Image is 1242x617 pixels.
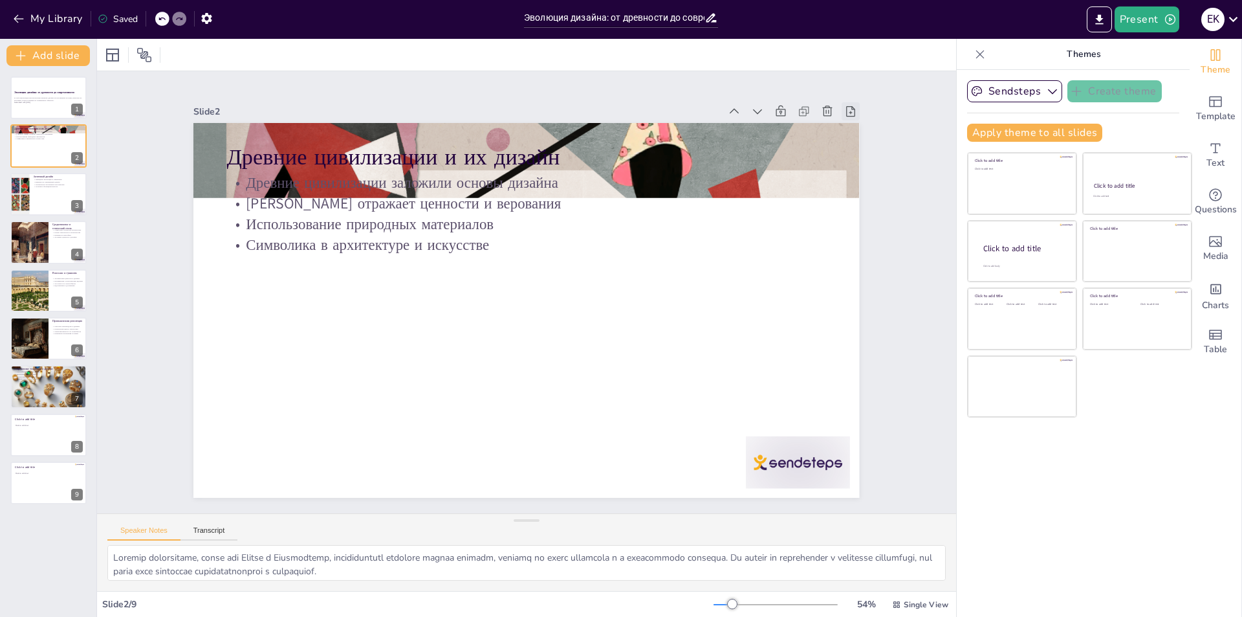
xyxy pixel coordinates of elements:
div: Click to add title [975,158,1067,163]
button: E K [1201,6,1225,32]
p: Массовое производство в дизайне [52,326,83,328]
div: 6 [71,344,83,356]
div: Click to add text [975,303,1004,306]
p: Использование природных материалов [14,135,83,137]
span: Single View [904,600,948,610]
span: Table [1204,342,1227,357]
p: Промышленная революция [52,319,83,323]
div: Slide 2 / 9 [102,598,714,611]
div: https://cdn.sendsteps.com/images/logo/sendsteps_logo_white.pnghttps://cdn.sendsteps.com/images/lo... [10,173,87,216]
p: Использование природных материалов [227,214,826,234]
div: Click to add title [1094,182,1180,190]
p: Themes [990,39,1177,70]
span: Theme [1201,63,1230,77]
div: 5 [71,297,83,308]
p: Ориентированность на потребителя [52,330,83,333]
p: Средневековье и готический стиль [52,223,83,230]
div: Change the overall theme [1190,39,1241,85]
p: Человеческое восприятие пространства [33,183,83,186]
div: Add images, graphics, shapes or video [1190,225,1241,272]
p: Изменение восприятия эстетики [52,333,83,335]
span: Click to add text [16,472,28,475]
span: Click to add title [15,417,35,421]
div: 54 % [851,598,882,611]
div: https://cdn.sendsteps.com/images/logo/sendsteps_logo_white.pnghttps://cdn.sendsteps.com/images/lo... [10,76,87,119]
div: Slide 2 [193,106,719,118]
p: Новые технологии в строительстве [52,232,83,234]
div: 7 [71,393,83,405]
div: Click to add text [1093,195,1179,198]
button: Transcript [180,526,238,541]
div: Click to add title [1090,226,1182,231]
p: Generated with [URL] [14,102,83,104]
div: Click to add text [1090,303,1131,306]
span: Charts [1202,298,1229,313]
div: 8 [10,414,87,456]
p: Эстетика и функциональность [33,185,83,188]
div: Add a table [1190,319,1241,365]
div: Click to add body [983,264,1065,267]
p: Древние цивилизации и их дизайн [14,127,83,131]
strong: Эволюция дизайна: от древности до современности [14,91,74,94]
p: Человеческие ценности в дизайне [52,277,83,280]
p: Духовные ценности в дизайне [52,236,83,239]
span: Click to add text [16,424,28,427]
div: Click to add text [1038,303,1067,306]
p: Древние цивилизации заложили основы дизайна [14,130,83,133]
div: Add ready made slides [1190,85,1241,132]
span: Template [1196,109,1236,124]
p: В этой презентации мы рассмотрим развитие дизайна на протяжении истории, включая его ключевые эта... [14,97,83,102]
button: Sendsteps [967,80,1062,102]
p: Символика в архитектуре и искусстве [227,234,826,255]
p: Многообразие областей дизайна [14,371,83,374]
div: Saved [98,13,138,25]
div: 4 [71,249,83,260]
div: Get real-time input from your audience [1190,179,1241,225]
p: Символизм готической архитектуры [52,229,83,232]
p: [PERSON_NAME] отражает ценности и верования [14,133,83,135]
button: My Library [10,8,88,29]
p: Древние цивилизации и их дизайн [227,142,826,173]
p: Принципы пропорций и симметрии [33,178,83,181]
span: Questions [1195,203,1237,217]
div: 3 [71,200,83,212]
div: Layout [102,45,123,65]
span: Position [136,47,152,63]
p: Экологическая устойчивость [14,374,83,376]
p: Вдохновение и достижения [52,284,83,287]
div: 9 [71,489,83,500]
div: https://cdn.sendsteps.com/images/logo/sendsteps_logo_white.pnghttps://cdn.sendsteps.com/images/lo... [10,124,87,167]
div: 1 [71,104,83,115]
button: Create theme [1067,80,1162,102]
textarea: Loremip dolorsitame, conse adi Elitse d Eiusmodtemp, incididuntutl etdolore magnaa enimadm, venia... [107,545,946,581]
div: Click to add text [975,168,1067,171]
div: E K [1201,8,1225,31]
p: Новаторские идеи и технологии [52,328,83,330]
div: Add charts and graphs [1190,272,1241,319]
p: [PERSON_NAME] отражает ценности и верования [227,193,826,214]
p: Влияние на современный дизайн [33,181,83,183]
div: https://cdn.sendsteps.com/images/logo/sendsteps_logo_white.pnghttps://cdn.sendsteps.com/images/lo... [10,221,87,264]
input: Insert title [524,8,704,27]
p: Влияние на атмосферу [52,234,83,236]
p: Современные тенденции в дизайне [14,368,83,372]
button: Speaker Notes [107,526,180,541]
div: Click to add title [983,243,1066,254]
button: Apply theme to all slides [967,124,1102,142]
div: Click to add title [975,293,1067,298]
p: Античный дизайн [33,175,83,179]
div: 2 [71,152,83,164]
p: Возвращение к классическим идеалам [52,280,83,282]
div: 9 [10,462,87,504]
div: https://cdn.sendsteps.com/images/logo/sendsteps_logo_white.pnghttps://cdn.sendsteps.com/images/lo... [10,269,87,312]
p: Использование новых технологий [14,376,83,378]
div: 8 [71,441,83,453]
div: Click to add text [1007,303,1036,306]
p: Функциональность и эстетика [14,378,83,381]
button: Export to PowerPoint [1087,6,1112,32]
div: Add text boxes [1190,132,1241,179]
div: 7 [10,365,87,408]
span: Text [1206,156,1225,170]
p: Древние цивилизации заложили основы дизайна [227,172,826,193]
span: Media [1203,249,1228,264]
